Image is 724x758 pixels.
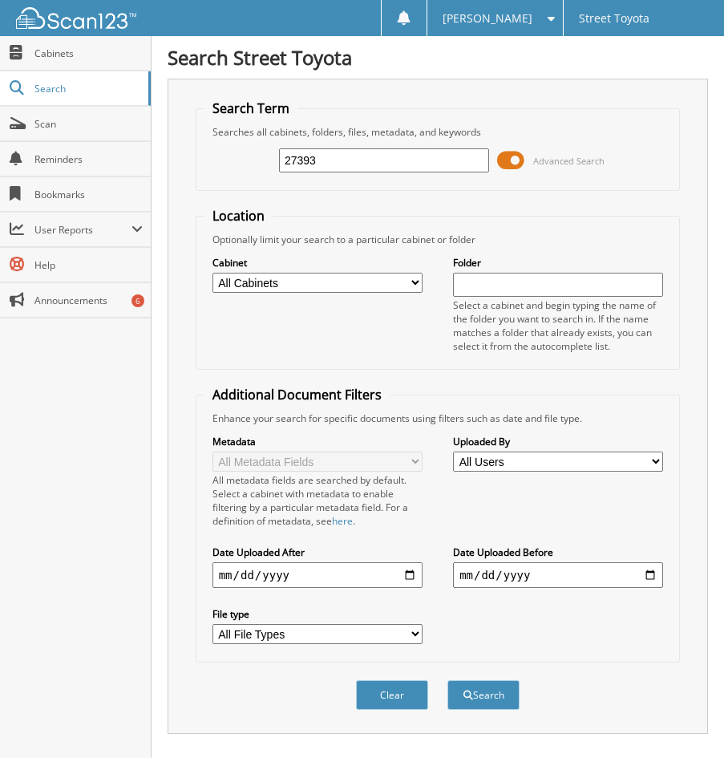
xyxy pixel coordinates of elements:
input: start [212,562,423,588]
button: Search [447,680,520,710]
label: Date Uploaded Before [453,545,663,559]
button: Clear [356,680,428,710]
div: 6 [131,294,144,307]
div: All metadata fields are searched by default. Select a cabinet with metadata to enable filtering b... [212,473,423,528]
span: Cabinets [34,47,143,60]
span: [PERSON_NAME] [443,14,532,23]
span: User Reports [34,223,131,237]
span: Reminders [34,152,143,166]
span: Help [34,258,143,272]
h1: Search Street Toyota [168,44,708,71]
span: Announcements [34,294,143,307]
div: Select a cabinet and begin typing the name of the folder you want to search in. If the name match... [453,298,663,353]
span: Bookmarks [34,188,143,201]
span: Search [34,82,140,95]
legend: Additional Document Filters [204,386,390,403]
div: Optionally limit your search to a particular cabinet or folder [204,233,672,246]
input: end [453,562,663,588]
label: Date Uploaded After [212,545,423,559]
label: Cabinet [212,256,423,270]
span: Scan [34,117,143,131]
a: here [332,514,353,528]
label: File type [212,607,423,621]
span: Street Toyota [579,14,649,23]
div: Searches all cabinets, folders, files, metadata, and keywords [204,125,672,139]
label: Metadata [212,435,423,448]
legend: Search Term [204,99,297,117]
div: Enhance your search for specific documents using filters such as date and file type. [204,411,672,425]
label: Folder [453,256,663,270]
img: scan123-logo-white.svg [16,7,136,29]
legend: Location [204,207,273,225]
label: Uploaded By [453,435,663,448]
span: Advanced Search [533,155,605,167]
